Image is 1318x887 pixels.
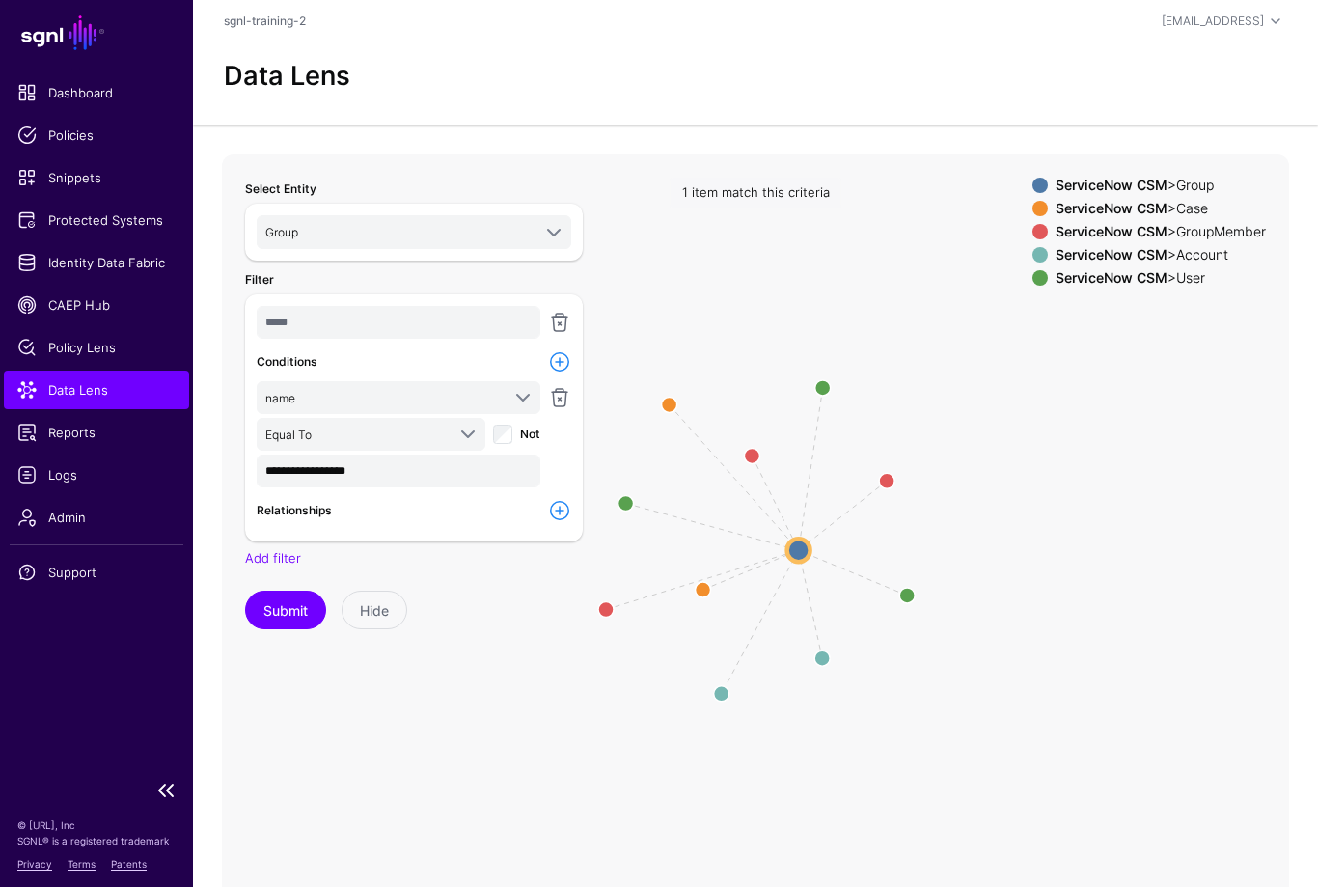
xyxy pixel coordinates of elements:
a: Patents [111,858,147,870]
strong: ServiceNow CSM [1056,177,1167,193]
span: Protected Systems [17,210,176,230]
a: Terms [68,858,96,870]
a: Add filter [245,550,301,566]
span: CAEP Hub [17,295,176,315]
a: Identity Data Fabric [4,243,189,282]
span: Equal To [265,428,312,442]
a: Dashboard [4,73,189,112]
div: [EMAIL_ADDRESS] [1162,13,1264,30]
span: Policy Lens [17,338,176,357]
label: Filter [245,271,274,289]
a: Reports [4,413,189,452]
div: > Account [1052,247,1270,263]
div: > User [1052,270,1270,286]
p: SGNL® is a registered trademark [17,833,176,848]
a: Snippets [4,158,189,197]
a: CAEP Hub [4,286,189,324]
div: 1 item match this criteria [671,178,841,208]
strong: ServiceNow CSM [1056,269,1167,286]
span: Snippets [17,168,176,187]
a: Privacy [17,858,52,870]
a: SGNL [12,12,181,54]
button: Hide [342,591,407,629]
span: Dashboard [17,83,176,102]
strong: ServiceNow CSM [1056,246,1167,263]
div: > GroupMember [1052,224,1270,239]
a: Admin [4,498,189,537]
span: Admin [17,508,176,527]
a: Protected Systems [4,201,189,239]
a: Policy Lens [4,328,189,367]
p: © [URL], Inc [17,818,176,833]
span: Identity Data Fabric [17,253,176,272]
a: Data Lens [4,371,189,409]
label: Relationships [257,502,332,519]
button: Submit [245,591,326,629]
span: Reports [17,423,176,442]
span: Group [265,225,298,239]
div: > Group [1052,178,1270,193]
strong: ServiceNow CSM [1056,223,1167,239]
a: Policies [4,116,189,154]
span: Logs [17,465,176,485]
label: Select Entity [245,180,316,198]
a: sgnl-training-2 [224,14,306,28]
label: Conditions [257,353,317,371]
span: Data Lens [17,380,176,400]
strong: ServiceNow CSM [1056,200,1167,216]
h2: Data Lens [224,61,350,93]
span: Not [520,427,540,441]
div: > Case [1052,201,1270,216]
span: Policies [17,125,176,145]
span: Support [17,563,176,582]
a: Logs [4,456,189,494]
span: name [265,391,295,405]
